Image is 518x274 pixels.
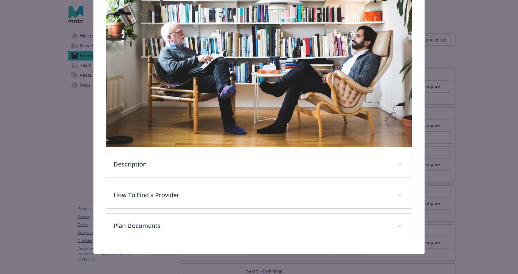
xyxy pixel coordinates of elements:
[106,214,412,239] div: Plan Documents
[106,152,412,178] div: Description
[106,183,412,208] div: How To Find a Provider
[113,160,390,169] p: Description
[113,190,390,200] p: How To Find a Provider
[113,221,390,230] p: Plan Documents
